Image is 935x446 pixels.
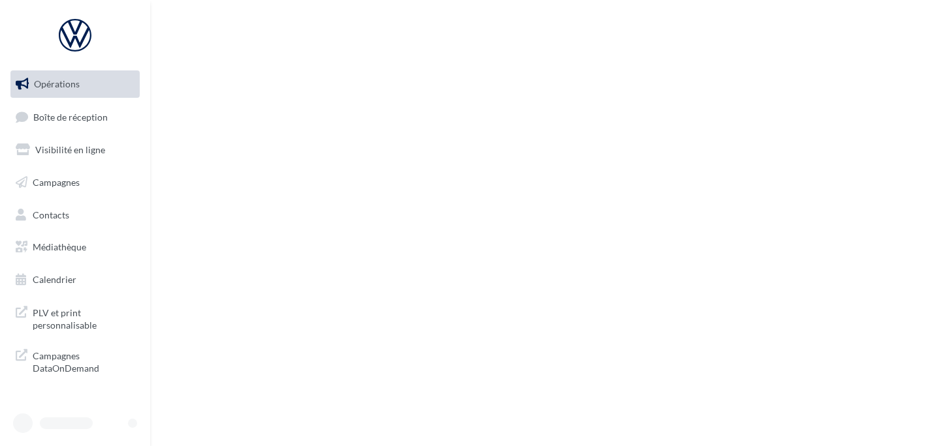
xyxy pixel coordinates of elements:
[8,103,142,131] a: Boîte de réception
[8,136,142,164] a: Visibilité en ligne
[33,241,86,252] span: Médiathèque
[33,274,76,285] span: Calendrier
[8,201,142,229] a: Contacts
[8,169,142,196] a: Campagnes
[8,266,142,293] a: Calendrier
[33,209,69,220] span: Contacts
[33,304,135,332] span: PLV et print personnalisable
[8,233,142,261] a: Médiathèque
[33,111,108,122] span: Boîte de réception
[8,70,142,98] a: Opérations
[8,299,142,337] a: PLV et print personnalisable
[34,78,80,89] span: Opérations
[33,347,135,375] span: Campagnes DataOnDemand
[33,177,80,188] span: Campagnes
[35,144,105,155] span: Visibilité en ligne
[8,342,142,380] a: Campagnes DataOnDemand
